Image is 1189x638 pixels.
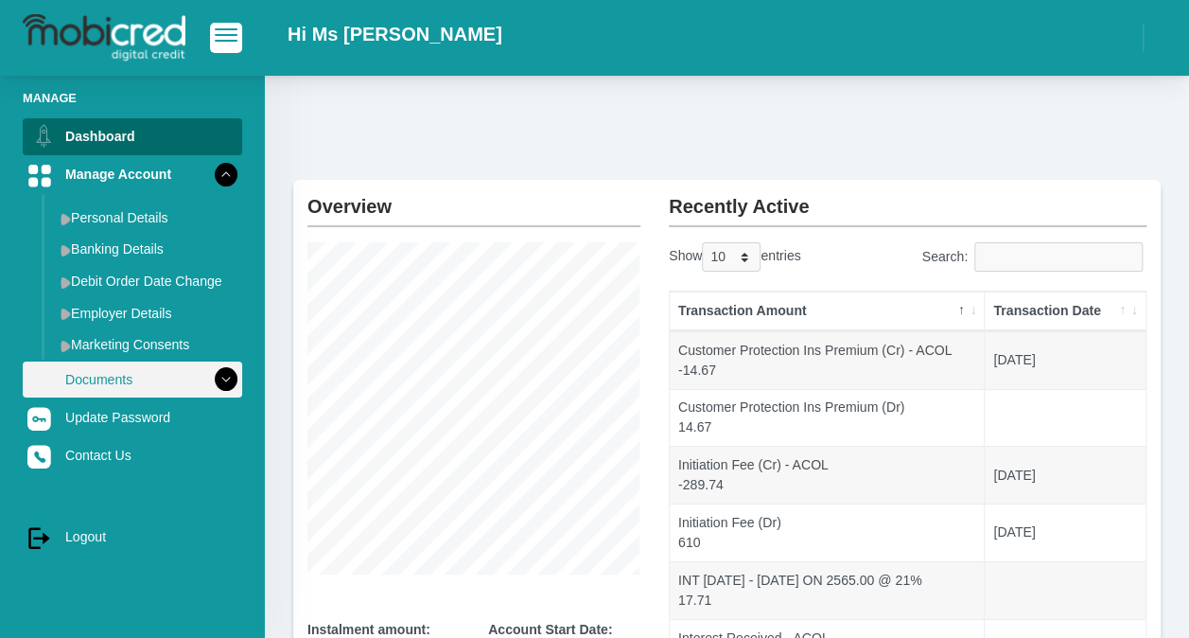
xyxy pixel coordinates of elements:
[53,329,242,360] a: Marketing Consents
[23,14,185,62] img: logo-mobicred.svg
[669,180,1146,218] h2: Recently Active
[670,389,985,447] td: Customer Protection Ins Premium (Dr) 14.67
[23,399,242,435] a: Update Password
[670,504,985,561] td: Initiation Fee (Dr) 610
[985,331,1145,389] td: [DATE]
[922,242,1146,272] label: Search:
[669,242,800,272] label: Show entries
[670,446,985,504] td: Initiation Fee (Cr) - ACOL -289.74
[61,276,71,289] img: menu arrow
[23,519,242,555] a: Logout
[53,266,242,296] a: Debit Order Date Change
[307,180,640,218] h2: Overview
[23,362,242,398] a: Documents
[985,446,1145,504] td: [DATE]
[488,622,612,637] b: Account Start Date:
[23,437,242,473] a: Contact Us
[61,244,71,257] img: menu arrow
[61,340,71,352] img: menu arrow
[288,23,502,45] h2: Hi Ms [PERSON_NAME]
[53,298,242,328] a: Employer Details
[670,561,985,619] td: INT [DATE] - [DATE] ON 2565.00 @ 21% 17.71
[670,331,985,389] td: Customer Protection Ins Premium (Cr) - ACOL -14.67
[985,292,1145,331] th: Transaction Date: activate to sort column ascending
[307,622,430,637] b: Instalment amount:
[985,504,1145,561] td: [DATE]
[23,89,242,107] li: Manage
[61,213,71,225] img: menu arrow
[974,242,1143,272] input: Search:
[670,292,985,331] th: Transaction Amount: activate to sort column descending
[53,203,242,233] a: Personal Details
[23,118,242,154] a: Dashboard
[53,234,242,264] a: Banking Details
[702,242,761,272] select: Showentries
[61,308,71,320] img: menu arrow
[23,156,242,192] a: Manage Account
